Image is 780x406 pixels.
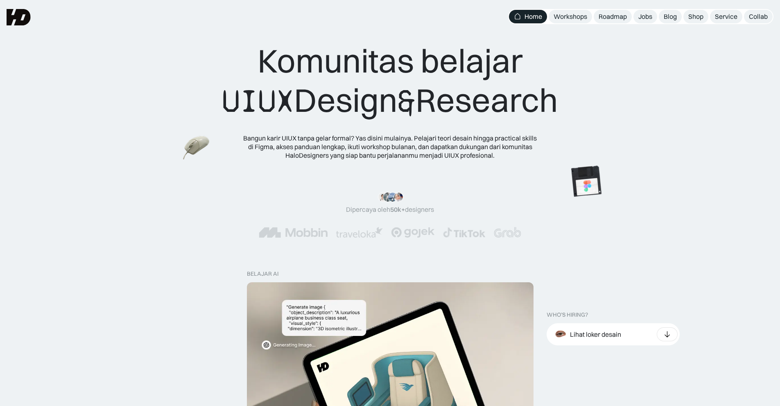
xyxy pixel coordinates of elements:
[398,82,416,121] span: &
[664,12,677,21] div: Blog
[346,205,434,214] div: Dipercaya oleh designers
[390,205,405,213] span: 50k+
[525,12,542,21] div: Home
[599,12,627,21] div: Roadmap
[594,10,632,23] a: Roadmap
[243,134,538,159] div: Bangun karir UIUX tanpa gelar formal? Yas disini mulainya. Pelajari teori desain hingga practical...
[633,10,657,23] a: Jobs
[710,10,742,23] a: Service
[683,10,708,23] a: Shop
[570,330,621,339] div: Lihat loker desain
[659,10,682,23] a: Blog
[744,10,773,23] a: Collab
[554,12,587,21] div: Workshops
[509,10,547,23] a: Home
[638,12,652,21] div: Jobs
[549,10,592,23] a: Workshops
[715,12,737,21] div: Service
[688,12,703,21] div: Shop
[222,41,558,121] div: Komunitas belajar Design Research
[222,82,294,121] span: UIUX
[749,12,768,21] div: Collab
[547,311,588,318] div: WHO’S HIRING?
[247,270,278,277] div: belajar ai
